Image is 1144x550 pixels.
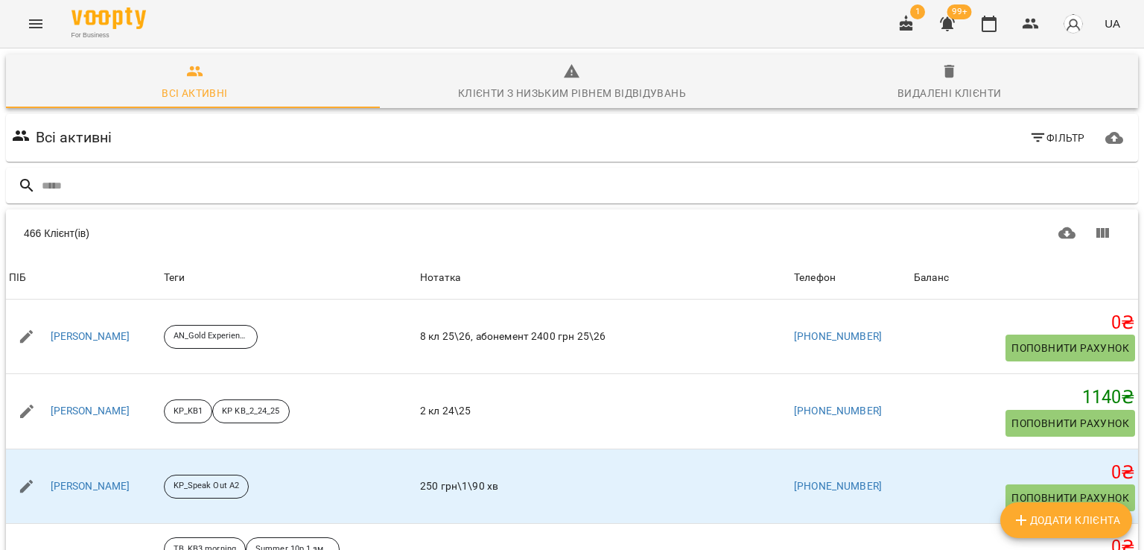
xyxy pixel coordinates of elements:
a: [PHONE_NUMBER] [794,330,882,342]
span: Поповнити рахунок [1011,489,1129,507]
span: Поповнити рахунок [1011,339,1129,357]
a: [PHONE_NUMBER] [794,480,882,492]
span: ПІБ [9,269,158,287]
button: Додати клієнта [1000,502,1132,538]
h5: 0 ₴ [914,312,1135,335]
span: UA [1105,16,1120,31]
div: KP KB_2_24_25 [212,399,289,423]
div: KP_Speak Out A2 [164,475,250,499]
button: Menu [18,6,54,42]
a: [PHONE_NUMBER] [794,405,882,417]
a: [PERSON_NAME] [51,404,130,419]
span: Додати клієнта [1012,511,1120,529]
p: KP KB_2_24_25 [222,405,279,418]
h6: Всі активні [36,126,112,149]
div: KP_KB1 [164,399,213,423]
div: Нотатка [420,269,788,287]
button: UA [1099,10,1126,37]
span: Фільтр [1029,129,1085,147]
div: Видалені клієнти [897,84,1001,102]
div: Теги [164,269,414,287]
td: 2 кл 24\25 [417,374,791,449]
button: Показати колонки [1084,215,1120,251]
button: Поповнити рахунок [1005,484,1135,511]
div: AN_Gold Experience A2_25-26 [164,325,258,349]
div: Sort [914,269,949,287]
button: Поповнити рахунок [1005,410,1135,437]
span: For Business [71,31,146,40]
img: Voopty Logo [71,7,146,29]
span: Баланс [914,269,1135,287]
div: ПІБ [9,269,26,287]
div: Table Toolbar [6,209,1138,257]
div: Sort [9,269,26,287]
button: Завантажити CSV [1049,215,1085,251]
td: 250 грн\1\90 хв [417,449,791,524]
a: [PERSON_NAME] [51,329,130,344]
div: Телефон [794,269,836,287]
h5: 1140 ₴ [914,386,1135,409]
span: Поповнити рахунок [1011,414,1129,432]
button: Поповнити рахунок [1005,335,1135,361]
p: KP_Speak Out A2 [174,480,240,493]
a: [PERSON_NAME] [51,479,130,494]
button: Фільтр [1023,124,1091,151]
h5: 0 ₴ [914,461,1135,484]
span: 1 [910,4,925,19]
img: avatar_s.png [1063,13,1084,34]
p: AN_Gold Experience A2_25-26 [174,330,248,343]
div: Всі активні [162,84,227,102]
td: 8 кл 25\26, абонемент 2400 грн 25\26 [417,300,791,374]
div: Баланс [914,269,949,287]
div: 466 Клієнт(ів) [24,226,569,241]
div: Клієнти з низьким рівнем відвідувань [458,84,686,102]
p: KP_KB1 [174,405,203,418]
div: Sort [794,269,836,287]
span: Телефон [794,269,908,287]
span: 99+ [947,4,972,19]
